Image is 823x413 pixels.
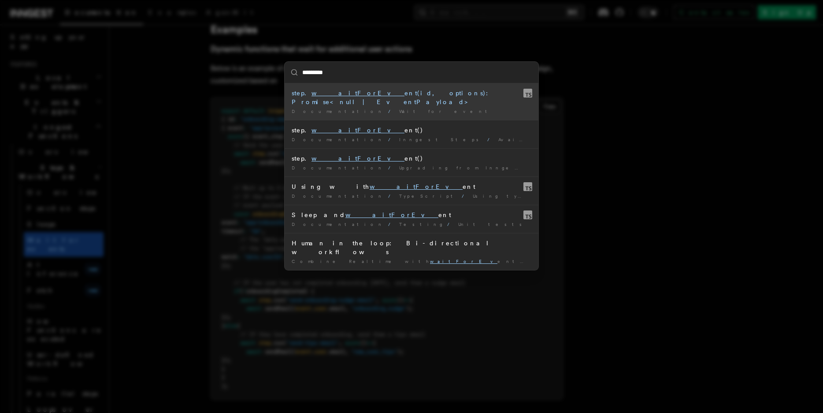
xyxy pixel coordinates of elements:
[388,165,396,170] span: /
[462,193,469,199] span: /
[292,109,385,114] span: Documentation
[399,165,626,170] span: Upgrading from Inngest SDK v2 to v3
[388,222,396,227] span: /
[399,137,484,142] span: Inngest Steps
[399,193,458,199] span: TypeScript
[345,211,438,218] mark: waitForEv
[292,137,385,142] span: Documentation
[292,258,531,265] div: Combine Realtime with ent() to enable workflows that …
[292,154,531,163] div: step. ent()
[292,210,531,219] div: Sleep and ent
[292,165,385,170] span: Documentation
[311,90,404,97] mark: waitForEv
[447,222,455,227] span: /
[292,239,531,256] div: Human in the loop: Bi-directional workflows
[473,193,538,199] span: Using types
[292,89,531,106] div: step. ent(id, options): Promise<null | EventPayload>
[311,155,404,162] mark: waitForEv
[399,109,493,114] span: Wait for event
[292,126,531,135] div: step. ent()
[498,137,643,142] span: Available Step Methods
[292,193,385,199] span: Documentation
[292,182,531,191] div: Using with ent
[458,222,527,227] span: Unit tests
[388,137,396,142] span: /
[430,259,497,264] mark: waitForEv
[388,193,396,199] span: /
[388,109,396,114] span: /
[292,222,385,227] span: Documentation
[370,183,463,190] mark: waitForEv
[399,222,444,227] span: Testing
[311,127,404,134] mark: waitForEv
[487,137,495,142] span: /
